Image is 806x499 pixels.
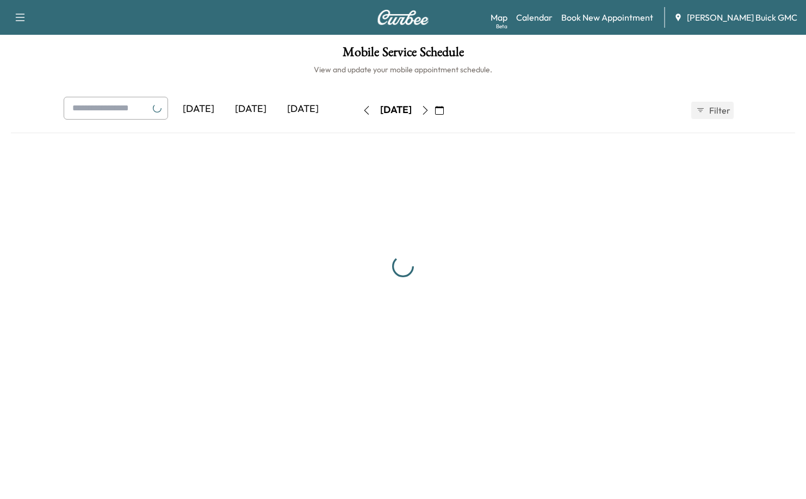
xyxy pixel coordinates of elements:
[11,46,795,64] h1: Mobile Service Schedule
[11,64,795,75] h6: View and update your mobile appointment schedule.
[277,97,329,122] div: [DATE]
[709,104,729,117] span: Filter
[561,11,653,24] a: Book New Appointment
[380,103,412,117] div: [DATE]
[687,11,797,24] span: [PERSON_NAME] Buick GMC
[491,11,507,24] a: MapBeta
[691,102,734,119] button: Filter
[377,10,429,25] img: Curbee Logo
[225,97,277,122] div: [DATE]
[496,22,507,30] div: Beta
[516,11,553,24] a: Calendar
[172,97,225,122] div: [DATE]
